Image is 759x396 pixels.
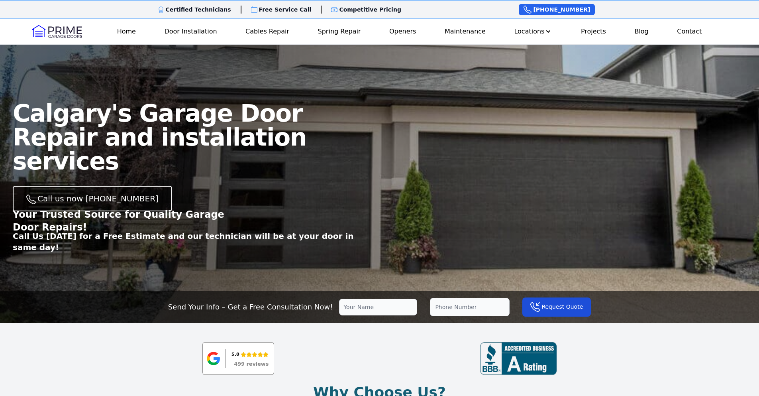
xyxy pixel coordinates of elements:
a: Call us now [PHONE_NUMBER] [13,186,172,211]
a: Home [114,24,139,39]
a: Blog [631,24,651,39]
p: Free Service Call [259,6,312,14]
input: Your Name [339,299,417,315]
p: Call Us [DATE] for a Free Estimate and our technician will be at your door in same day! [13,231,380,253]
input: Phone Number [430,298,510,316]
a: Maintenance [441,24,489,39]
img: Logo [32,25,82,38]
div: Rating: 5.0 out of 5 [231,350,269,359]
span: Calgary's Garage Door Repair and installation services [13,99,306,175]
a: Door Installation [161,24,220,39]
a: [PHONE_NUMBER] [519,4,595,15]
a: Openers [386,24,420,39]
p: Your Trusted Source for Quality Garage Door Repairs! [13,208,242,234]
p: Certified Technicians [166,6,231,14]
a: Spring Repair [315,24,364,39]
button: Request Quote [522,297,591,317]
p: Competitive Pricing [339,6,401,14]
button: Locations [511,24,555,39]
div: 5.0 [231,350,239,359]
div: 499 reviews [234,362,269,367]
a: Contact [674,24,705,39]
a: Projects [578,24,609,39]
a: Cables Repair [242,24,292,39]
img: BBB-review [480,342,557,375]
p: Send Your Info – Get a Free Consultation Now! [168,301,333,313]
